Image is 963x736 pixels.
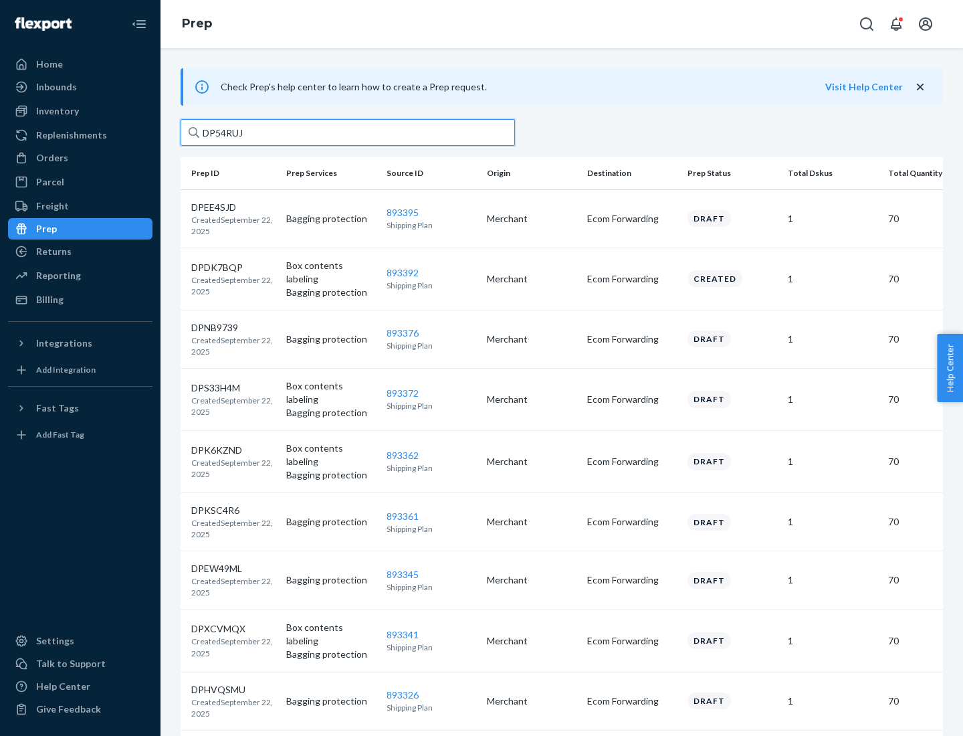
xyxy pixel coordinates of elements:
[853,11,880,37] button: Open Search Box
[587,393,677,406] p: Ecom Forwarding
[587,333,677,346] p: Ecom Forwarding
[487,515,576,529] p: Merchant
[387,511,419,522] a: 893361
[36,429,84,440] div: Add Fast Tag
[36,364,96,375] div: Add Integration
[126,11,152,37] button: Close Navigation
[782,157,883,189] th: Total Dskus
[788,212,877,225] p: 1
[36,337,92,350] div: Integrations
[36,245,72,258] div: Returns
[8,424,152,446] a: Add Fast Tag
[8,147,152,169] a: Orders
[788,393,877,406] p: 1
[36,128,107,142] div: Replenishments
[582,157,682,189] th: Destination
[191,444,276,457] p: DPK6KZND
[687,693,731,709] div: Draft
[36,401,79,415] div: Fast Tags
[387,569,419,580] a: 893345
[8,54,152,75] a: Home
[687,391,731,407] div: Draft
[286,379,376,406] p: Box contents labeling
[788,272,877,286] p: 1
[8,333,152,354] button: Integrations
[8,397,152,419] button: Fast Tags
[15,17,72,31] img: Flexport logo
[286,212,376,225] p: Bagging protection
[8,218,152,240] a: Prep
[36,634,74,648] div: Settings
[182,16,212,31] a: Prep
[8,289,152,310] a: Billing
[788,515,877,529] p: 1
[487,695,576,708] p: Merchant
[387,267,419,278] a: 893392
[36,703,101,716] div: Give Feedback
[181,119,515,146] input: Search prep jobs
[914,80,927,94] button: close
[788,455,877,468] p: 1
[191,683,276,697] p: DPHVQSMU
[281,157,381,189] th: Prep Services
[36,680,90,693] div: Help Center
[8,241,152,262] a: Returns
[191,575,276,598] p: Created September 22, 2025
[8,630,152,652] a: Settings
[191,636,276,658] p: Created September 22, 2025
[8,195,152,217] a: Freight
[36,293,64,306] div: Billing
[191,201,276,214] p: DPEE4SJD
[587,573,677,587] p: Ecom Forwarding
[587,212,677,225] p: Ecom Forwarding
[387,581,476,593] p: Shipping Plan
[8,676,152,697] a: Help Center
[191,457,276,480] p: Created September 22, 2025
[587,634,677,648] p: Ecom Forwarding
[687,453,731,470] div: Draft
[487,212,576,225] p: Merchant
[788,333,877,346] p: 1
[687,572,731,589] div: Draft
[937,334,963,402] button: Help Center
[191,517,276,540] p: Created September 22, 2025
[8,265,152,286] a: Reporting
[286,406,376,420] p: Bagging protection
[8,359,152,381] a: Add Integration
[8,699,152,720] button: Give Feedback
[191,381,276,395] p: DPS33H4M
[487,393,576,406] p: Merchant
[487,272,576,286] p: Merchant
[36,269,81,282] div: Reporting
[387,450,419,461] a: 893362
[387,280,476,291] p: Shipping Plan
[587,455,677,468] p: Ecom Forwarding
[687,270,742,287] div: Created
[487,573,576,587] p: Merchant
[191,622,276,636] p: DPXCVMQX
[387,219,476,231] p: Shipping Plan
[36,80,77,94] div: Inbounds
[36,199,69,213] div: Freight
[487,455,576,468] p: Merchant
[36,657,106,670] div: Talk to Support
[587,515,677,529] p: Ecom Forwarding
[387,400,476,411] p: Shipping Plan
[286,468,376,482] p: Bagging protection
[8,653,152,674] a: Talk to Support
[587,272,677,286] p: Ecom Forwarding
[171,5,223,43] ol: breadcrumbs
[286,259,376,286] p: Box contents labeling
[387,327,419,339] a: 893376
[387,207,419,218] a: 893395
[191,214,276,237] p: Created September 22, 2025
[191,321,276,335] p: DPNB9739
[286,442,376,468] p: Box contents labeling
[36,222,57,236] div: Prep
[286,333,376,346] p: Bagging protection
[387,642,476,653] p: Shipping Plan
[191,504,276,517] p: DPKSC4R6
[286,648,376,661] p: Bagging protection
[221,81,487,92] span: Check Prep's help center to learn how to create a Prep request.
